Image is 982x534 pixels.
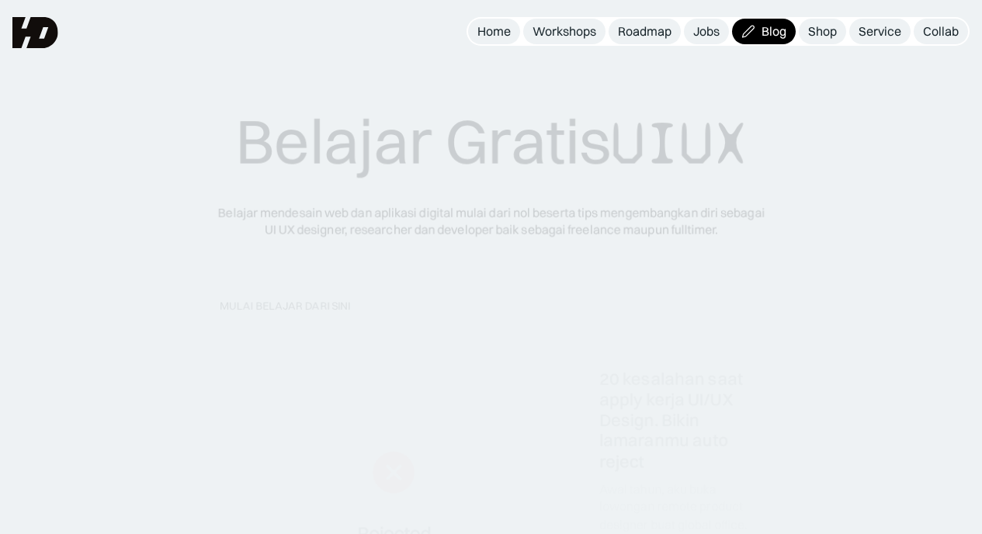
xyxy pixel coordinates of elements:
[235,103,748,180] div: Belajar Gratis
[859,23,901,40] div: Service
[220,300,763,313] div: MULAI BELAJAR DARI SINI
[732,19,796,44] a: Blog
[533,23,596,40] div: Workshops
[477,23,511,40] div: Home
[799,19,846,44] a: Shop
[618,23,671,40] div: Roadmap
[849,19,911,44] a: Service
[693,23,720,40] div: Jobs
[762,23,786,40] div: Blog
[923,23,959,40] div: Collab
[212,205,771,238] div: Belajar mendesain web dan aplikasi digital mulai dari nol beserta tips mengembangkan diri sebagai...
[684,19,729,44] a: Jobs
[609,19,681,44] a: Roadmap
[914,19,968,44] a: Collab
[808,23,837,40] div: Shop
[523,19,606,44] a: Workshops
[611,106,748,180] span: UIUX
[468,19,520,44] a: Home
